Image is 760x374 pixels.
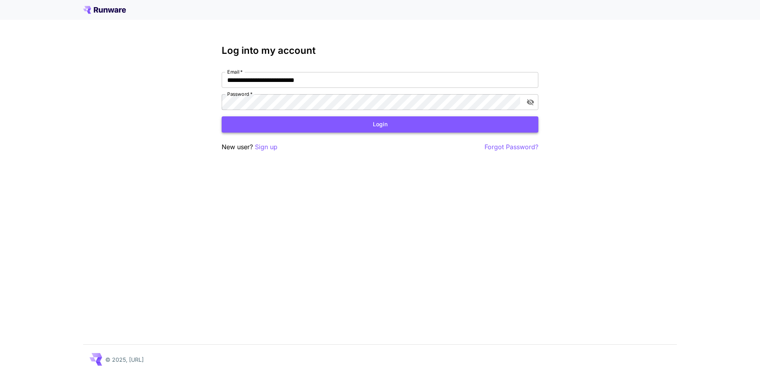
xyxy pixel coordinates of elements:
button: Login [222,116,538,133]
label: Password [227,91,253,97]
label: Email [227,68,243,75]
h3: Log into my account [222,45,538,56]
button: Sign up [255,142,277,152]
p: © 2025, [URL] [105,355,144,364]
button: Forgot Password? [484,142,538,152]
p: New user? [222,142,277,152]
button: toggle password visibility [523,95,538,109]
